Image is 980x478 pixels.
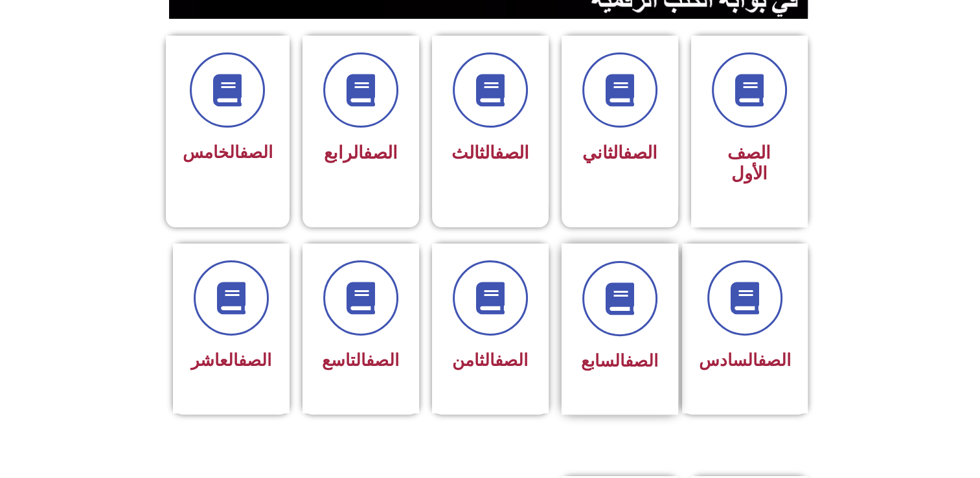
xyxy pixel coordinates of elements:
[625,351,658,370] a: الصف
[495,350,528,370] a: الصف
[451,142,529,163] span: الثالث
[495,142,529,163] a: الصف
[581,351,658,370] span: السابع
[322,350,399,370] span: التاسع
[582,142,657,163] span: الثاني
[366,350,399,370] a: الصف
[699,350,791,370] span: السادس
[238,350,271,370] a: الصف
[623,142,657,163] a: الصف
[452,350,528,370] span: الثامن
[363,142,398,163] a: الصف
[191,350,271,370] span: العاشر
[324,142,398,163] span: الرابع
[758,350,791,370] a: الصف
[240,142,273,162] a: الصف
[183,142,273,162] span: الخامس
[727,142,771,184] span: الصف الأول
